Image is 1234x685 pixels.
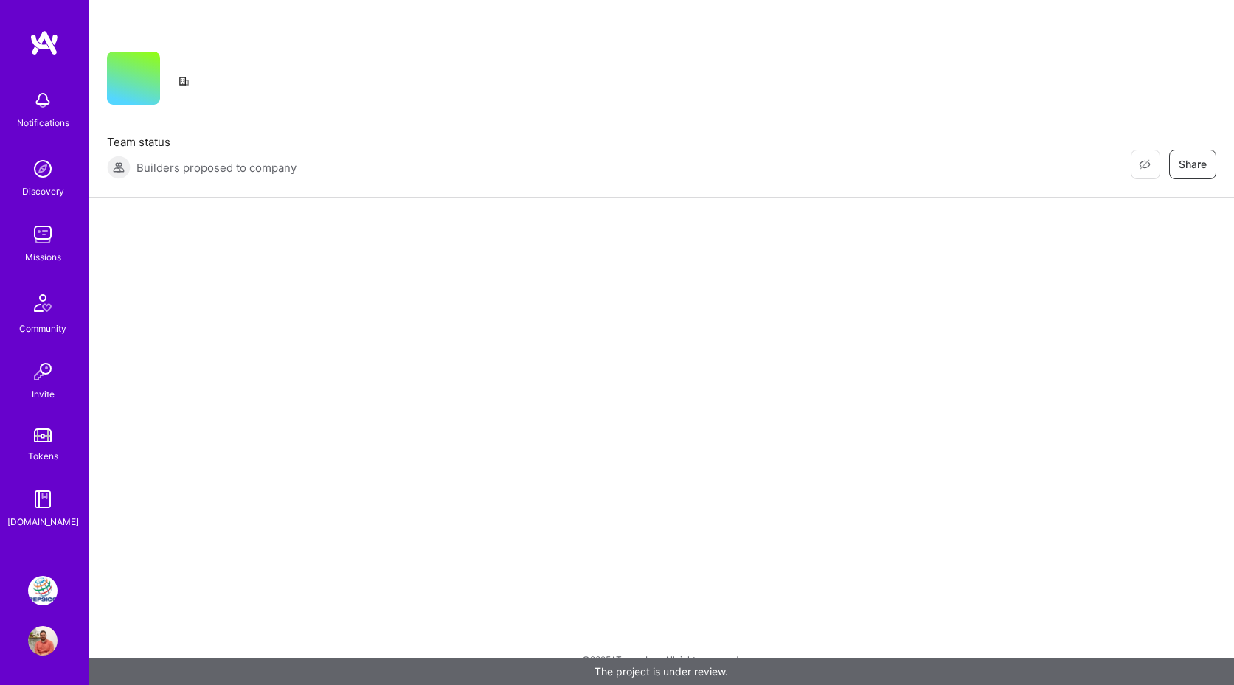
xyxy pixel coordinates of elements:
span: Team status [107,134,297,150]
img: PepsiCo: eCommerce Elixir Development [28,576,58,605]
div: [DOMAIN_NAME] [7,514,79,529]
div: Missions [25,249,61,265]
img: discovery [28,154,58,184]
img: logo [30,29,59,56]
img: Invite [28,357,58,386]
img: guide book [28,484,58,514]
i: icon EyeClosed [1139,159,1151,170]
span: Share [1179,157,1207,172]
div: Notifications [17,115,69,131]
a: User Avatar [24,626,61,656]
i: icon CompanyGray [178,75,190,87]
div: Community [19,321,66,336]
a: PepsiCo: eCommerce Elixir Development [24,576,61,605]
img: tokens [34,428,52,442]
span: Builders proposed to company [136,160,297,175]
img: User Avatar [28,626,58,656]
img: teamwork [28,220,58,249]
div: Tokens [28,448,58,464]
div: Discovery [22,184,64,199]
img: Builders proposed to company [107,156,131,179]
img: bell [28,86,58,115]
div: Invite [32,386,55,402]
button: Share [1169,150,1216,179]
div: The project is under review. [89,658,1234,685]
img: Community [25,285,60,321]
